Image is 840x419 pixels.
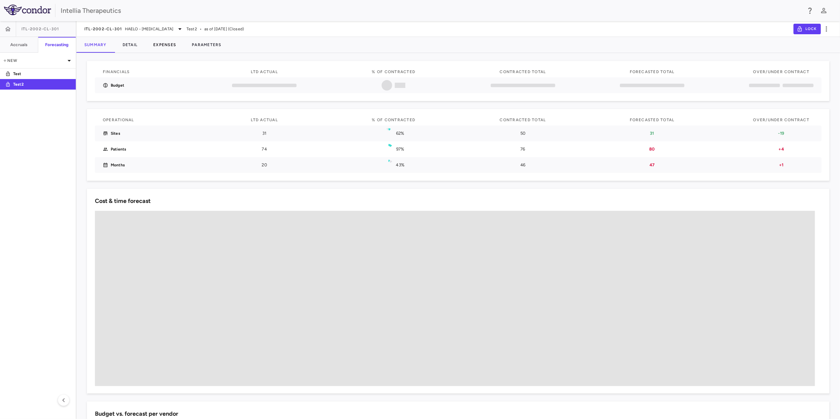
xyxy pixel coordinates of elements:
[500,118,546,122] span: Contracted Total
[95,409,178,418] h6: Budget vs. forecast per vendor
[396,146,404,152] p: 97%
[95,197,151,206] h6: Cost & time forecast
[630,70,675,74] span: Forecasted Total
[125,26,173,32] span: HAELO - [MEDICAL_DATA]
[630,118,675,122] span: Forecasted Total
[10,42,27,48] h6: Accruals
[84,26,122,32] span: ITL-2002-CL-301
[3,58,65,64] p: New
[749,130,814,136] p: -19
[111,162,125,168] p: Months
[491,162,555,168] p: 46
[13,81,62,87] p: Test2
[372,118,416,122] span: % of Contracted
[232,146,297,152] p: 74
[103,118,134,122] span: Operational
[21,26,59,32] span: ITL-2002-CL-301
[13,71,62,77] p: Test
[115,37,146,53] button: Detail
[251,70,278,74] span: LTD actual
[251,118,278,122] span: LTD Actual
[372,70,416,74] span: % of Contracted
[620,146,684,152] p: 80
[749,146,814,152] p: +4
[184,37,229,53] button: Parameters
[103,70,130,74] span: Financials
[500,70,546,74] span: Contracted Total
[396,162,404,168] p: 43%
[111,130,120,136] p: Sites
[200,26,202,32] span: •
[794,24,821,34] button: Lock
[111,82,124,88] p: Budget
[396,130,404,136] p: 62%
[491,130,555,136] p: 50
[61,6,802,15] div: Intellia Therapeutics
[620,162,684,168] p: 47
[187,26,197,32] span: Test2
[491,146,555,152] p: 76
[45,42,69,48] h6: Forecasting
[76,37,115,53] button: Summary
[753,118,810,122] span: Over/Under Contract
[145,37,184,53] button: Expenses
[232,130,297,136] p: 31
[4,5,51,15] img: logo-full-SnFGN8VE.png
[232,162,297,168] p: 20
[111,146,126,152] p: Patients
[749,162,814,168] p: +1
[204,26,244,32] span: as of [DATE] (Closed)
[753,70,810,74] span: Over/Under Contract
[620,130,684,136] p: 31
